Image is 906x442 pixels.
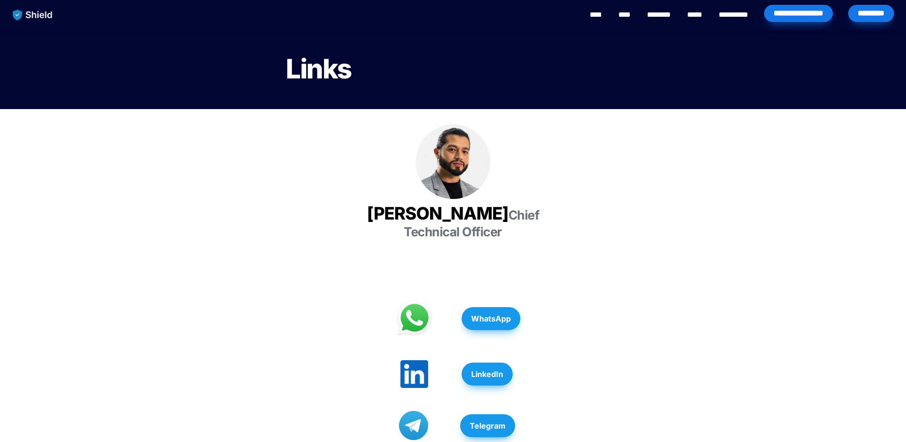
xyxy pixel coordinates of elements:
strong: Telegram [470,421,506,431]
strong: WhatsApp [471,314,511,323]
span: Links [286,53,351,85]
strong: LinkedIn [471,369,503,379]
button: Telegram [460,414,515,437]
a: WhatsApp [462,302,520,335]
a: LinkedIn [462,358,513,390]
a: Telegram [460,409,515,442]
button: LinkedIn [462,363,513,386]
span: [PERSON_NAME] [367,203,508,224]
img: website logo [8,5,57,25]
button: WhatsApp [462,307,520,330]
span: Chief Technical Officer [404,208,542,239]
